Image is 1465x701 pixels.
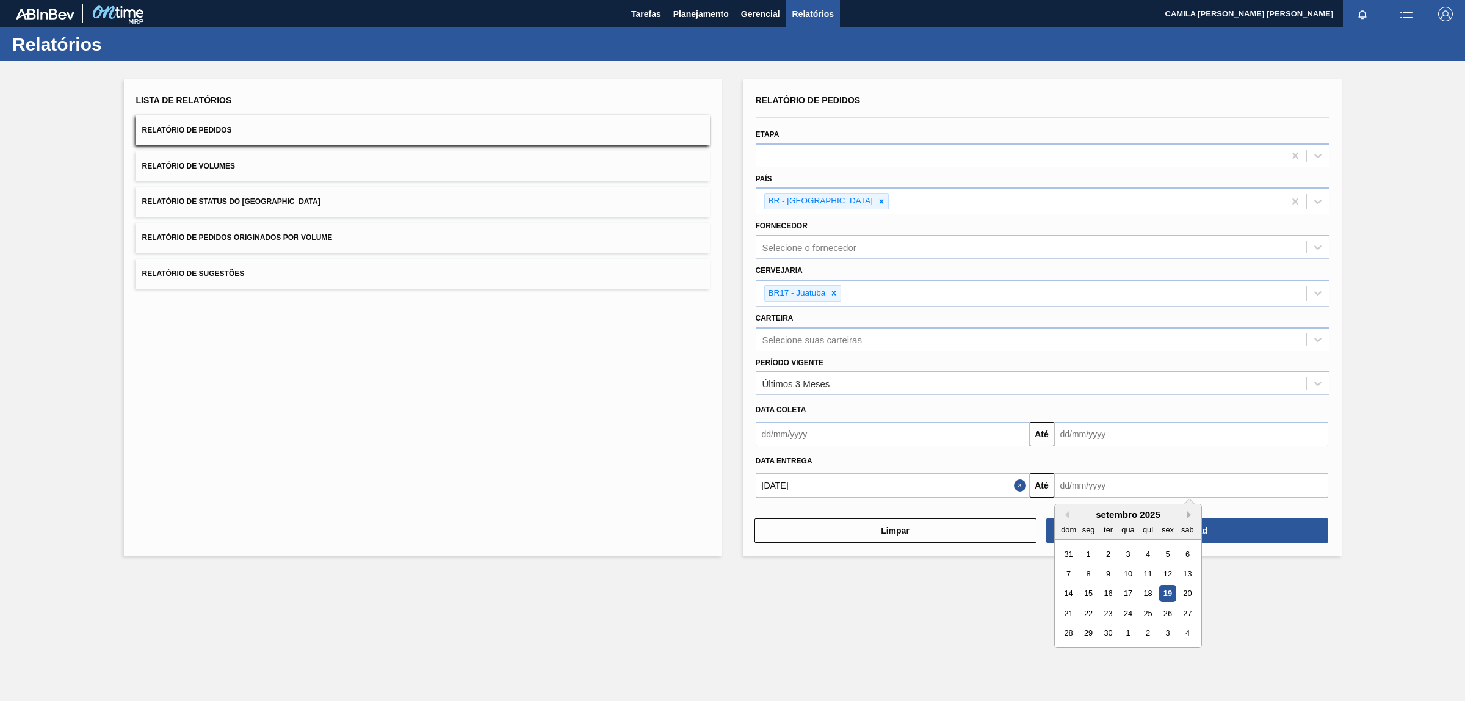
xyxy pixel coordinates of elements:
div: Choose segunda-feira, 8 de setembro de 2025 [1080,565,1096,582]
label: Fornecedor [756,222,808,230]
label: Etapa [756,130,780,139]
div: Choose domingo, 28 de setembro de 2025 [1060,625,1077,641]
button: Relatório de Sugestões [136,259,710,289]
span: Gerencial [741,7,780,21]
div: Choose segunda-feira, 1 de setembro de 2025 [1080,545,1096,562]
button: Previous Month [1061,510,1069,519]
div: Choose quarta-feira, 17 de setembro de 2025 [1120,585,1136,601]
div: Choose sexta-feira, 19 de setembro de 2025 [1159,585,1176,601]
span: Relatório de Status do [GEOGRAPHIC_DATA] [142,197,320,206]
label: Carteira [756,314,794,322]
button: Notificações [1343,5,1382,23]
div: Choose sábado, 20 de setembro de 2025 [1179,585,1195,601]
div: sab [1179,521,1195,538]
div: Choose sexta-feira, 3 de outubro de 2025 [1159,625,1176,641]
div: Choose quinta-feira, 11 de setembro de 2025 [1139,565,1156,582]
div: Choose quinta-feira, 4 de setembro de 2025 [1139,545,1156,562]
span: Data entrega [756,457,812,465]
label: Período Vigente [756,358,823,367]
div: Choose quarta-feira, 24 de setembro de 2025 [1120,605,1136,622]
input: dd/mm/yyyy [756,422,1030,446]
div: Choose quinta-feira, 18 de setembro de 2025 [1139,585,1156,601]
div: Choose domingo, 21 de setembro de 2025 [1060,605,1077,622]
span: Relatório de Pedidos Originados por Volume [142,233,333,242]
div: Choose terça-feira, 9 de setembro de 2025 [1099,565,1116,582]
input: dd/mm/yyyy [1054,473,1328,498]
img: TNhmsLtSVTkK8tSr43FrP2fwEKptu5GPRR3wAAAABJRU5ErkJggg== [16,9,74,20]
div: Selecione suas carteiras [762,334,862,344]
div: Choose terça-feira, 2 de setembro de 2025 [1099,545,1116,562]
label: Cervejaria [756,266,803,275]
div: qui [1139,521,1156,538]
div: Choose quinta-feira, 2 de outubro de 2025 [1139,625,1156,641]
div: Choose domingo, 7 de setembro de 2025 [1060,565,1077,582]
button: Relatório de Volumes [136,151,710,181]
div: Choose quinta-feira, 25 de setembro de 2025 [1139,605,1156,622]
div: seg [1080,521,1096,538]
div: setembro 2025 [1055,509,1201,520]
button: Close [1014,473,1030,498]
h1: Relatórios [12,37,229,51]
div: Choose sábado, 13 de setembro de 2025 [1179,565,1195,582]
div: Choose terça-feira, 30 de setembro de 2025 [1099,625,1116,641]
div: Últimos 3 Meses [762,379,830,389]
div: ter [1099,521,1116,538]
input: dd/mm/yyyy [756,473,1030,498]
div: Choose domingo, 14 de setembro de 2025 [1060,585,1077,601]
div: Choose sábado, 27 de setembro de 2025 [1179,605,1195,622]
img: Logout [1438,7,1453,21]
div: dom [1060,521,1077,538]
div: Choose segunda-feira, 29 de setembro de 2025 [1080,625,1096,641]
button: Relatório de Pedidos [136,115,710,145]
span: Relatório de Pedidos [756,95,861,105]
div: Choose sexta-feira, 5 de setembro de 2025 [1159,545,1176,562]
div: Choose sexta-feira, 12 de setembro de 2025 [1159,565,1176,582]
div: Choose sexta-feira, 26 de setembro de 2025 [1159,605,1176,622]
span: Lista de Relatórios [136,95,232,105]
button: Relatório de Pedidos Originados por Volume [136,223,710,253]
div: Choose sábado, 4 de outubro de 2025 [1179,625,1195,641]
div: BR17 - Juatuba [765,286,828,301]
div: Choose quarta-feira, 1 de outubro de 2025 [1120,625,1136,641]
label: País [756,175,772,183]
span: Data coleta [756,405,806,414]
div: Choose terça-feira, 16 de setembro de 2025 [1099,585,1116,601]
div: qua [1120,521,1136,538]
div: Choose domingo, 31 de agosto de 2025 [1060,545,1077,562]
div: Choose quarta-feira, 10 de setembro de 2025 [1120,565,1136,582]
div: Choose quarta-feira, 3 de setembro de 2025 [1120,545,1136,562]
button: Limpar [754,518,1036,543]
div: Choose segunda-feira, 22 de setembro de 2025 [1080,605,1096,622]
button: Até [1030,422,1054,446]
button: Até [1030,473,1054,498]
div: Choose terça-feira, 23 de setembro de 2025 [1099,605,1116,622]
span: Relatórios [792,7,834,21]
input: dd/mm/yyyy [1054,422,1328,446]
span: Relatório de Sugestões [142,269,245,278]
button: Next Month [1187,510,1195,519]
div: sex [1159,521,1176,538]
span: Planejamento [673,7,729,21]
div: BR - [GEOGRAPHIC_DATA] [765,194,875,209]
div: Choose segunda-feira, 15 de setembro de 2025 [1080,585,1096,601]
div: Choose sábado, 6 de setembro de 2025 [1179,545,1195,562]
button: Relatório de Status do [GEOGRAPHIC_DATA] [136,187,710,217]
div: Selecione o fornecedor [762,242,856,253]
button: Download [1046,518,1328,543]
div: month 2025-09 [1058,544,1197,643]
span: Relatório de Pedidos [142,126,232,134]
img: userActions [1399,7,1414,21]
span: Tarefas [631,7,661,21]
span: Relatório de Volumes [142,162,235,170]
